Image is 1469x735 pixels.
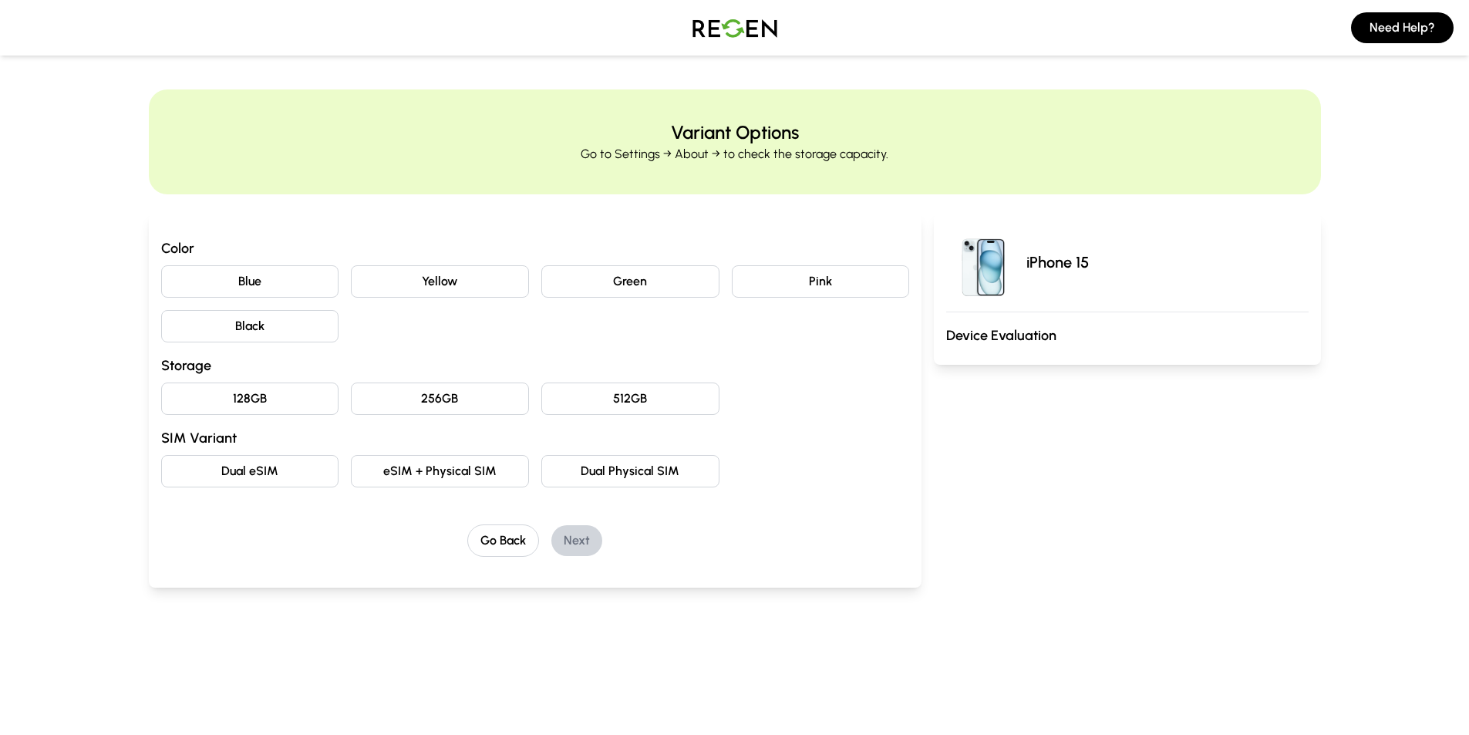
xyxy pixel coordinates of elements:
h3: Storage [161,355,910,376]
button: Need Help? [1351,12,1454,43]
button: Next [551,525,602,556]
button: Blue [161,265,339,298]
p: Go to Settings → About → to check the storage capacity. [581,145,888,164]
img: Logo [681,6,789,49]
button: Yellow [351,265,529,298]
button: 256GB [351,383,529,415]
button: 128GB [161,383,339,415]
h2: Variant Options [671,120,799,145]
p: iPhone 15 [1026,251,1089,273]
button: Green [541,265,719,298]
h3: Color [161,238,910,259]
h3: SIM Variant [161,427,910,449]
button: eSIM + Physical SIM [351,455,529,487]
button: Black [161,310,339,342]
img: iPhone 15 [946,225,1020,299]
button: Go Back [467,524,539,557]
button: Dual eSIM [161,455,339,487]
button: 512GB [541,383,719,415]
h3: Device Evaluation [946,325,1308,346]
button: Pink [732,265,910,298]
button: Dual Physical SIM [541,455,719,487]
